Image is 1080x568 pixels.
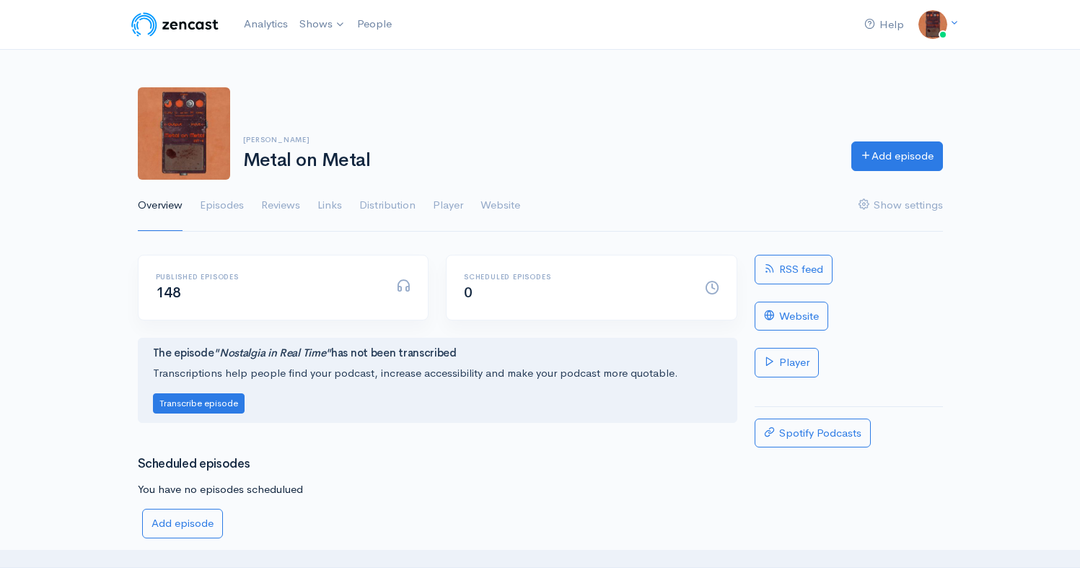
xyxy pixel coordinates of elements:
[359,180,416,232] a: Distribution
[138,458,737,471] h3: Scheduled episodes
[918,10,947,39] img: ...
[153,347,722,359] h4: The episode has not been transcribed
[755,255,833,284] a: RSS feed
[464,273,688,281] h6: Scheduled episodes
[156,273,379,281] h6: Published episodes
[138,481,737,498] p: You have no episodes schedulued
[243,150,834,171] h1: Metal on Metal
[200,180,244,232] a: Episodes
[317,180,342,232] a: Links
[243,136,834,144] h6: [PERSON_NAME]
[214,346,331,359] i: "Nostalgia in Real Time"
[433,180,463,232] a: Player
[464,284,473,302] span: 0
[153,365,722,382] p: Transcriptions help people find your podcast, increase accessibility and make your podcast more q...
[859,9,910,40] a: Help
[142,509,223,538] a: Add episode
[156,284,181,302] span: 148
[755,419,871,448] a: Spotify Podcasts
[294,9,351,40] a: Shows
[238,9,294,40] a: Analytics
[138,180,183,232] a: Overview
[153,393,245,414] button: Transcribe episode
[129,10,221,39] img: ZenCast Logo
[859,180,943,232] a: Show settings
[480,180,520,232] a: Website
[755,302,828,331] a: Website
[755,348,819,377] a: Player
[351,9,398,40] a: People
[153,396,245,409] a: Transcribe episode
[851,141,943,171] a: Add episode
[261,180,300,232] a: Reviews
